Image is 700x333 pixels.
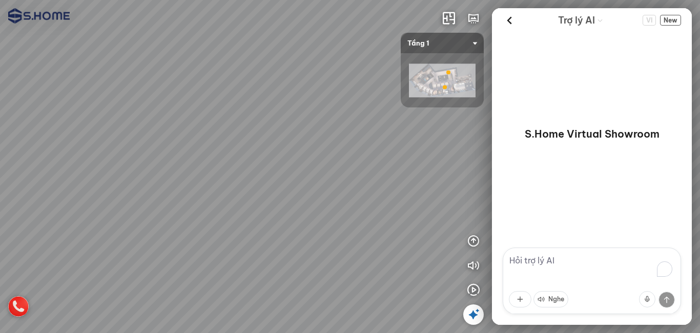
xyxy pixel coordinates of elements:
[8,8,70,24] img: logo
[660,15,681,26] button: New Chat
[503,248,681,314] textarea: To enrich screen reader interactions, please activate Accessibility in Grammarly extension settings
[660,15,681,26] span: New
[533,291,568,307] button: Nghe
[643,15,656,26] span: VI
[558,12,603,28] div: AI Guide options
[409,64,476,98] img: shome_ha_dong_l_ZJLELUXWZUJH.png
[643,15,656,26] button: Change language
[525,127,660,141] p: S.Home Virtual Showroom
[407,33,477,53] span: Tầng 1
[558,13,595,28] span: Trợ lý AI
[8,296,29,317] img: hotline_icon_VCHHFN9JCFPE.png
